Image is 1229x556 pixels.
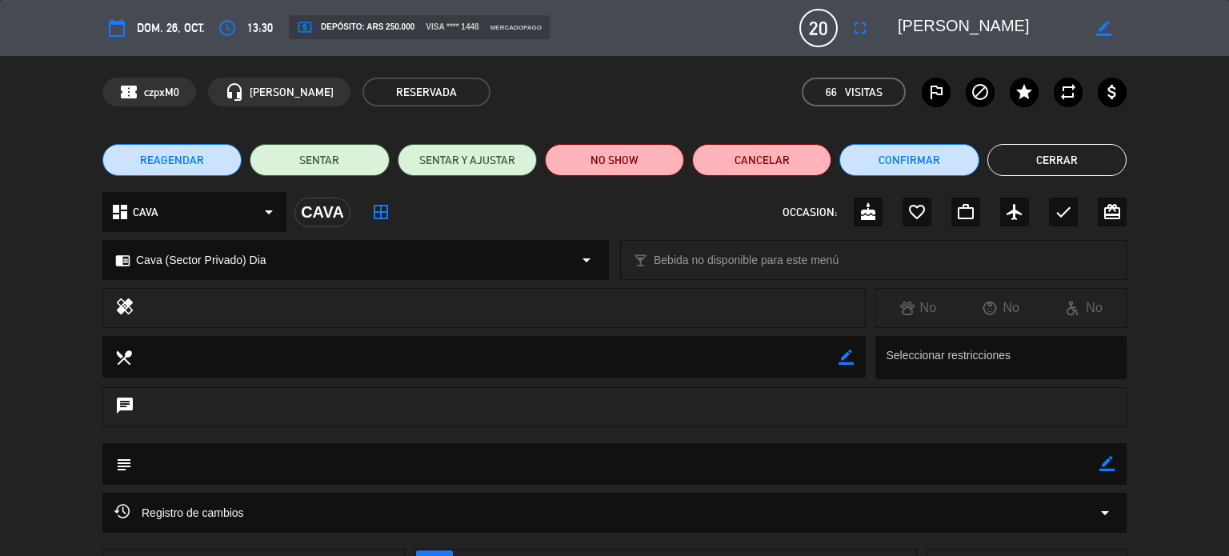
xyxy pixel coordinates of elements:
[140,152,204,169] span: REAGENDAR
[692,144,831,176] button: Cancelar
[1015,82,1034,102] i: star
[633,253,648,268] i: local_bar
[115,253,130,268] i: chrome_reader_mode
[490,22,542,33] span: mercadopago
[1096,21,1111,36] i: border_color
[114,455,132,473] i: subject
[297,19,414,35] span: Depósito: ARS 250.000
[799,9,838,47] span: 20
[144,83,179,102] span: czpxM0
[654,251,839,270] span: Bebida no disponible para este menú
[783,203,837,222] span: OCCASION:
[102,14,131,42] button: calendar_today
[1103,202,1122,222] i: card_giftcard
[1043,298,1126,318] div: No
[927,82,946,102] i: outlined_flag
[297,19,313,35] i: local_atm
[845,83,883,102] em: Visitas
[247,18,273,38] span: 13:30
[225,82,244,102] i: headset_mic
[959,298,1043,318] div: No
[851,18,870,38] i: fullscreen
[259,202,278,222] i: arrow_drop_down
[1103,82,1122,102] i: attach_money
[876,298,959,318] div: No
[362,78,490,106] span: RESERVADA
[839,350,854,365] i: border_color
[1099,456,1115,471] i: border_color
[826,83,837,102] span: 66
[218,18,237,38] i: access_time
[987,144,1127,176] button: Cerrar
[1005,202,1024,222] i: airplanemode_active
[250,83,334,102] span: [PERSON_NAME]
[133,203,158,222] span: CAVA
[107,18,126,38] i: calendar_today
[839,144,979,176] button: Confirmar
[907,202,927,222] i: favorite_border
[545,144,684,176] button: NO SHOW
[136,251,266,270] span: Cava (Sector Privado) Dia
[115,297,134,319] i: healing
[846,14,875,42] button: fullscreen
[956,202,975,222] i: work_outline
[137,18,205,38] span: dom. 26, oct.
[577,250,596,270] i: arrow_drop_down
[114,348,132,366] i: local_dining
[1059,82,1078,102] i: repeat
[102,144,242,176] button: REAGENDAR
[114,503,244,522] span: Registro de cambios
[119,82,138,102] span: confirmation_number
[250,144,389,176] button: SENTAR
[213,14,242,42] button: access_time
[294,198,350,227] div: CAVA
[398,144,537,176] button: SENTAR Y AJUSTAR
[859,202,878,222] i: cake
[1095,503,1115,522] i: arrow_drop_down
[1054,202,1073,222] i: check
[371,202,390,222] i: border_all
[110,202,130,222] i: dashboard
[115,396,134,418] i: chat
[971,82,990,102] i: block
